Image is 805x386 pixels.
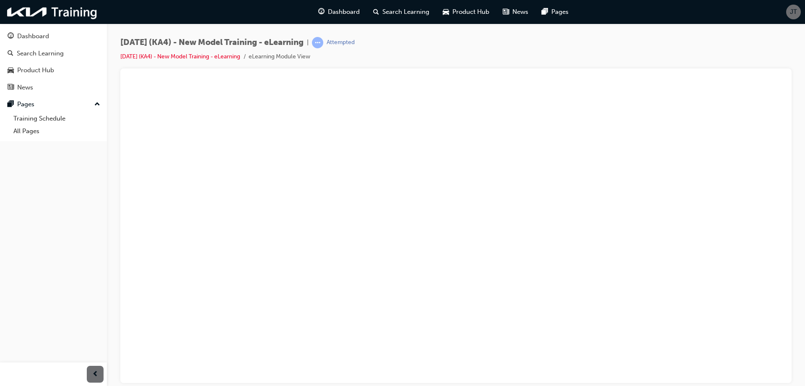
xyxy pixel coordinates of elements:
div: Attempted [327,39,355,47]
span: news-icon [8,84,14,92]
img: kia-training [4,3,101,21]
span: car-icon [8,67,14,74]
span: search-icon [373,7,379,17]
button: DashboardSearch LearningProduct HubNews [3,27,104,97]
div: Product Hub [17,66,54,75]
span: prev-icon [92,369,99,380]
a: guage-iconDashboard [312,3,366,21]
span: JT [790,7,797,17]
span: guage-icon [8,33,14,40]
div: Search Learning [17,49,64,58]
a: pages-iconPages [535,3,575,21]
a: car-iconProduct Hub [436,3,496,21]
span: pages-icon [542,7,548,17]
a: [DATE] (KA4) - New Model Training - eLearning [120,53,240,60]
a: Product Hub [3,63,104,78]
span: pages-icon [8,101,14,108]
span: news-icon [503,7,509,17]
div: Pages [17,100,34,109]
span: guage-icon [318,7,325,17]
li: eLearning Module View [249,52,310,62]
span: learningRecordVerb_ATTEMPT-icon [312,37,323,48]
div: Dashboard [17,32,49,41]
button: JT [786,5,801,19]
button: Pages [3,97,104,112]
div: News [17,83,33,92]
span: search-icon [8,50,13,58]
a: News [3,80,104,95]
span: up-icon [94,99,100,110]
a: All Pages [10,125,104,138]
span: car-icon [443,7,449,17]
span: Pages [551,7,569,17]
span: Search Learning [382,7,429,17]
span: News [512,7,528,17]
span: Product Hub [452,7,489,17]
span: [DATE] (KA4) - New Model Training - eLearning [120,38,304,47]
a: Training Schedule [10,112,104,125]
a: Search Learning [3,46,104,61]
span: Dashboard [328,7,360,17]
a: search-iconSearch Learning [366,3,436,21]
a: Dashboard [3,29,104,44]
a: news-iconNews [496,3,535,21]
span: | [307,38,309,47]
